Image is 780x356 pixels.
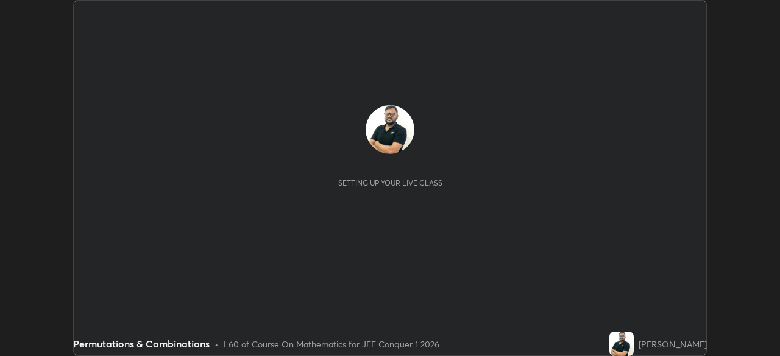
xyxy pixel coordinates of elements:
img: f98899dc132a48bf82b1ca03f1bb1e20.jpg [366,105,414,154]
img: f98899dc132a48bf82b1ca03f1bb1e20.jpg [609,332,634,356]
div: L60 of Course On Mathematics for JEE Conquer 1 2026 [224,338,439,351]
div: Setting up your live class [338,178,442,187]
div: [PERSON_NAME] [639,338,707,351]
div: • [214,338,219,351]
div: Permutations & Combinations [73,337,210,351]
